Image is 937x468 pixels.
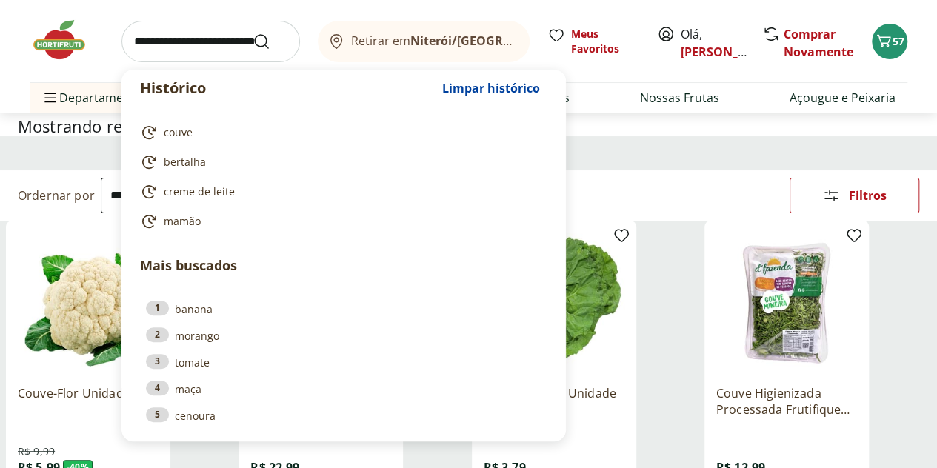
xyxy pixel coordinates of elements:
a: Açougue e Peixaria [790,89,896,107]
h1: Mostrando resultados para: [18,117,919,136]
a: mamão [140,213,541,230]
span: bertalha [164,155,206,170]
a: 4maça [146,381,541,397]
button: Menu [41,80,59,116]
div: 5 [146,407,169,422]
div: 1 [146,301,169,315]
a: 3tomate [146,354,541,370]
button: Limpar histórico [435,70,547,106]
div: 3 [146,354,169,369]
a: [PERSON_NAME] [681,44,777,60]
button: Submit Search [253,33,288,50]
a: Nossas Frutas [640,89,719,107]
p: Mais buscados [140,255,547,275]
a: Meus Favoritos [547,27,639,56]
span: mamão [164,214,201,229]
a: Comprar Novamente [784,26,853,60]
a: 2morango [146,327,541,344]
input: search [121,21,300,62]
img: Hortifruti [30,18,104,62]
span: Departamentos [41,80,148,116]
span: Filtros [849,190,887,201]
b: Niterói/[GEOGRAPHIC_DATA] [410,33,579,49]
p: Histórico [140,78,435,98]
a: couve [140,124,541,141]
a: 5cenoura [146,407,541,424]
svg: Abrir Filtros [822,187,840,204]
span: Retirar em [351,34,515,47]
span: creme de leite [164,184,235,199]
button: Retirar emNiterói/[GEOGRAPHIC_DATA] [318,21,530,62]
a: Couve Higienizada Processada Frutifique 150g [716,385,857,418]
div: 2 [146,327,169,342]
label: Ordernar por [18,187,95,204]
span: Olá, [681,25,747,61]
button: Filtros [790,178,919,213]
button: Carrinho [872,24,907,59]
span: Limpar histórico [442,82,540,94]
a: 1banana [146,301,541,317]
div: 4 [146,381,169,395]
img: Couve Higienizada Processada Frutifique 150g [716,233,857,373]
span: 57 [893,34,904,48]
a: creme de leite [140,183,541,201]
span: couve [164,125,193,140]
a: bertalha [140,153,541,171]
img: Couve-Flor Unidade [18,233,159,373]
span: R$ 9,99 [18,444,55,459]
a: Couve-Flor Unidade [18,385,159,418]
span: Meus Favoritos [571,27,639,56]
